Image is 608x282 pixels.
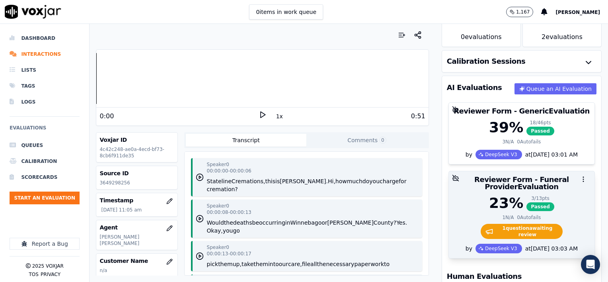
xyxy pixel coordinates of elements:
div: 3 N/A [502,139,514,145]
span: Passed [526,202,554,211]
h3: Calibration Sessions [447,58,526,65]
div: at [DATE] 03:03 AM [522,245,578,253]
h3: Reviewer Form - Funeral Provider Evaluation [454,176,590,190]
div: DeepSeek V3 [475,150,522,159]
p: 4c42c248-ae0a-4ecd-bf73-8cb6f911de35 [99,146,174,159]
div: by [449,150,594,164]
a: Dashboard [10,30,80,46]
h3: Agent [99,223,174,231]
button: you [369,177,380,185]
a: Calibration [10,153,80,169]
button: or [322,219,327,227]
div: DeepSeek V3 [475,244,522,253]
button: Report a Bug [10,238,80,250]
span: 0 [379,137,386,144]
span: [PERSON_NAME] [555,10,600,15]
button: for [399,177,406,185]
button: necessary [326,260,354,268]
a: Tags [10,78,80,94]
button: do [362,177,369,185]
p: 1,167 [516,9,530,15]
button: take [242,260,253,268]
button: County? [374,219,396,227]
img: voxjar logo [5,5,61,19]
button: go [233,227,240,235]
button: occurring [259,219,285,227]
button: cremation? [207,185,238,193]
button: Transcript [186,134,307,147]
p: Speaker 0 [207,203,229,209]
a: Scorecards [10,169,80,185]
button: you [223,227,233,235]
button: Queue an AI Evaluation [514,83,596,94]
button: is [275,177,280,185]
button: [PERSON_NAME]. [280,177,328,185]
h3: Customer Name [99,257,174,265]
button: Okay, [207,227,223,235]
div: at [DATE] 03:01 AM [522,151,578,159]
p: [PERSON_NAME] [PERSON_NAME] [99,234,174,247]
h3: Voxjar ID [99,136,174,144]
p: 3649298256 [99,180,174,186]
button: TOS [29,271,38,278]
div: 23 % [489,195,523,211]
button: care, [288,260,302,268]
button: Would [207,219,224,227]
button: all [310,260,317,268]
button: Comments [306,134,427,147]
div: Open Intercom Messenger [581,255,600,274]
button: be [252,219,259,227]
div: 39 % [489,119,523,135]
span: 1 question awaiting review [481,224,562,239]
p: 00:00:00 - 00:00:06 [207,168,251,174]
div: 0:51 [411,112,425,121]
a: Lists [10,62,80,78]
button: Stateline [207,177,232,185]
a: Interactions [10,46,80,62]
button: pick [207,260,218,268]
button: to [384,260,390,268]
button: deaths [233,219,252,227]
h3: Human Evaluations [447,273,522,280]
button: how [335,177,347,185]
button: file [302,260,310,268]
button: 1x [275,111,285,122]
a: Queues [10,137,80,153]
button: them [218,260,233,268]
p: [DATE] 11:05 am [101,207,174,213]
button: Cremations, [232,177,265,185]
div: by [449,244,594,258]
div: 0:00 [99,112,114,121]
button: this [265,177,275,185]
p: n/a [99,267,174,274]
span: Passed [526,127,554,135]
button: Start an Evaluation [10,192,80,204]
a: Logs [10,94,80,110]
button: much [347,177,362,185]
div: 3 / 13 pts [526,195,554,202]
button: paperwork [354,260,384,268]
p: Speaker 0 [207,161,229,168]
button: 1,167 [506,7,533,17]
button: 1,167 [506,7,541,17]
div: 18 / 46 pts [526,119,554,126]
button: [PERSON_NAME] [555,7,608,17]
h3: Timestamp [99,196,174,204]
button: 0items in work queue [249,4,323,20]
h6: Evaluations [10,123,80,137]
div: 0 evaluation s [442,32,520,47]
button: our [279,260,288,268]
button: in [285,219,290,227]
button: them [253,260,268,268]
button: Winnebago [290,219,322,227]
div: 0 Autofails [517,214,541,221]
p: 00:00:13 - 00:00:17 [207,251,251,257]
button: the [317,260,326,268]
